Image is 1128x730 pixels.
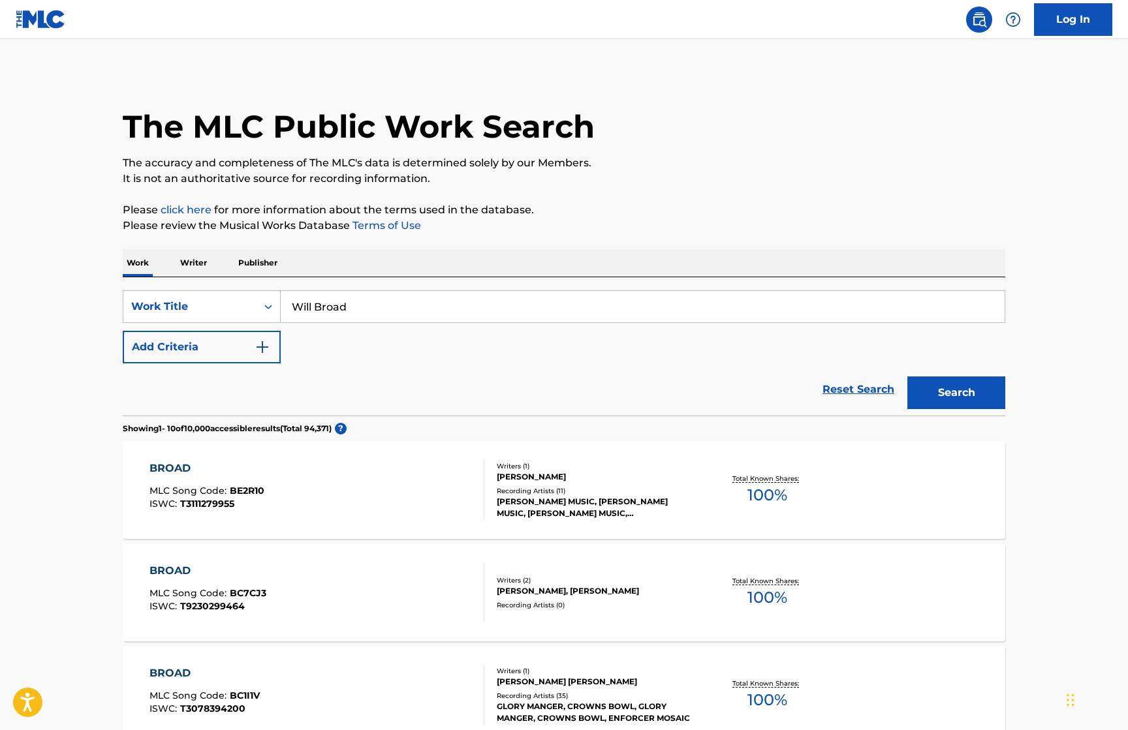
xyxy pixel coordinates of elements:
div: GLORY MANGER, CROWNS BOWL, GLORY MANGER, CROWNS BOWL, ENFORCER MOSAIC [497,701,694,724]
span: T3111279955 [180,498,234,509]
p: Showing 1 - 10 of 10,000 accessible results (Total 94,371 ) [123,423,332,434]
img: search [971,12,987,27]
div: [PERSON_NAME], [PERSON_NAME] [497,585,694,597]
span: ISWC : [149,498,180,509]
span: T9230299464 [180,600,245,612]
img: 9d2ae6d4665cec9f34b9.svg [255,339,270,355]
div: [PERSON_NAME] [PERSON_NAME] [497,676,694,688]
p: It is not an authoritative source for recording information. [123,171,1005,187]
span: BC1I1V [230,690,260,701]
div: BROAD [149,563,266,579]
p: Publisher [234,249,281,277]
span: 100 % [747,586,787,609]
div: Help [1000,7,1026,33]
p: Work [123,249,153,277]
img: MLC Logo [16,10,66,29]
div: Recording Artists ( 0 ) [497,600,694,610]
span: T3078394200 [180,703,245,714]
span: 100 % [747,688,787,712]
div: Work Title [131,299,249,314]
a: Terms of Use [350,219,421,232]
form: Search Form [123,290,1005,416]
div: Writers ( 2 ) [497,575,694,585]
a: Log In [1034,3,1112,36]
div: BROAD [149,665,260,681]
div: Recording Artists ( 35 ) [497,691,694,701]
iframe: Chat Widget [1063,667,1128,730]
a: BROADMLC Song Code:BE2R10ISWC:T3111279955Writers (1)[PERSON_NAME]Recording Artists (11)[PERSON_NA... [123,441,1005,539]
span: MLC Song Code : [149,690,230,701]
p: Please for more information about the terms used in the database. [123,202,1005,218]
span: BE2R10 [230,485,264,496]
div: [PERSON_NAME] MUSIC, [PERSON_NAME] MUSIC, [PERSON_NAME] MUSIC, [PERSON_NAME] MUSIC, [PERSON_NAME]... [497,496,694,519]
a: Public Search [966,7,992,33]
div: BROAD [149,461,264,476]
div: Writers ( 1 ) [497,461,694,471]
p: The accuracy and completeness of The MLC's data is determined solely by our Members. [123,155,1005,171]
p: Writer [176,249,211,277]
button: Search [907,376,1005,409]
span: BC7CJ3 [230,587,266,599]
span: ISWC : [149,600,180,612]
p: Please review the Musical Works Database [123,218,1005,234]
span: 100 % [747,483,787,507]
button: Add Criteria [123,331,281,363]
div: [PERSON_NAME] [497,471,694,483]
h1: The MLC Public Work Search [123,107,595,146]
p: Total Known Shares: [732,576,802,586]
a: click here [161,204,211,216]
a: Reset Search [816,375,901,404]
p: Total Known Shares: [732,474,802,483]
span: ? [335,423,347,434]
img: help [1005,12,1021,27]
div: Writers ( 1 ) [497,666,694,676]
span: ISWC : [149,703,180,714]
div: Drag [1067,680,1074,720]
p: Total Known Shares: [732,678,802,688]
span: MLC Song Code : [149,587,230,599]
span: MLC Song Code : [149,485,230,496]
a: BROADMLC Song Code:BC7CJ3ISWC:T9230299464Writers (2)[PERSON_NAME], [PERSON_NAME]Recording Artists... [123,543,1005,641]
div: Recording Artists ( 11 ) [497,486,694,496]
